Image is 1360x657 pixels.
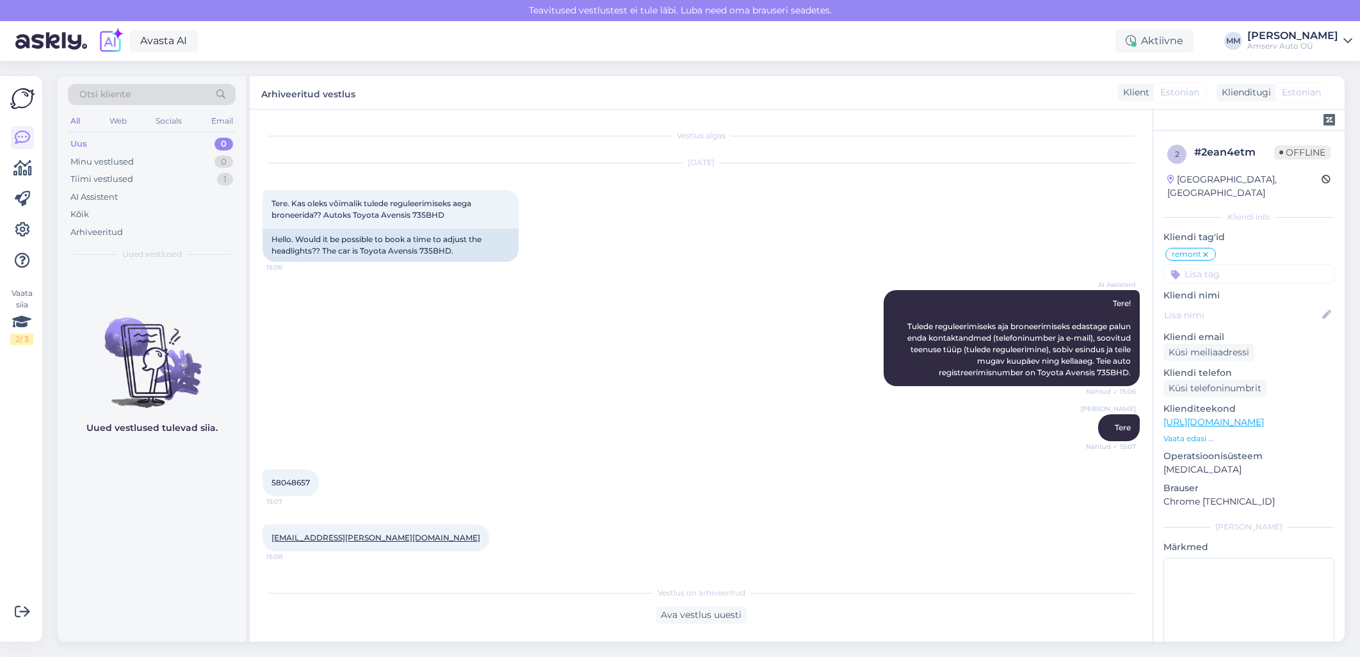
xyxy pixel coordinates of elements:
div: Arhiveeritud [70,226,123,239]
div: 0 [215,156,233,168]
div: 2 / 3 [10,334,33,345]
span: Vestlus on arhiveeritud [658,587,745,599]
img: Askly Logo [10,86,35,111]
a: [URL][DOMAIN_NAME] [1163,416,1264,428]
a: Avasta AI [129,30,198,52]
div: Aktiivne [1115,29,1194,53]
span: Uued vestlused [122,248,182,260]
div: All [68,113,83,129]
p: Operatsioonisüsteem [1163,450,1334,463]
div: 1 [217,173,233,186]
div: Tiimi vestlused [70,173,133,186]
p: Brauser [1163,482,1334,495]
div: Socials [153,113,184,129]
span: [PERSON_NAME] [1081,404,1136,414]
span: 15:08 [266,552,314,562]
div: Ava vestlus uuesti [656,606,747,624]
span: 15:07 [266,497,314,507]
span: Tere [1115,423,1131,432]
img: zendesk [1324,114,1335,126]
span: 2 [1175,149,1179,159]
div: [GEOGRAPHIC_DATA], [GEOGRAPHIC_DATA] [1167,173,1322,200]
div: Kliendi info [1163,211,1334,223]
span: Otsi kliente [79,88,131,101]
p: [MEDICAL_DATA] [1163,463,1334,476]
p: Kliendi telefon [1163,366,1334,380]
span: 58048657 [271,478,310,487]
div: Hello. Would it be possible to book a time to adjust the headlights?? The car is Toyota Avensis 7... [263,229,519,262]
div: Minu vestlused [70,156,134,168]
p: Klienditeekond [1163,402,1334,416]
div: Kõik [70,208,89,221]
span: Nähtud ✓ 15:07 [1086,442,1136,451]
div: Küsi telefoninumbrit [1163,380,1267,397]
p: Chrome [TECHNICAL_ID] [1163,495,1334,508]
p: Vaata edasi ... [1163,433,1334,444]
div: MM [1224,32,1242,50]
div: Amserv Auto OÜ [1247,41,1338,51]
div: # 2ean4etm [1194,145,1274,160]
img: No chats [58,295,246,410]
span: Tere. Kas oleks võimalik tulede reguleerimiseks aega broneerida?? Autoks Toyota Avensis 735BHD [271,199,473,220]
label: Arhiveeritud vestlus [261,84,355,101]
span: Offline [1274,145,1331,159]
div: [DATE] [263,157,1140,168]
a: [PERSON_NAME]Amserv Auto OÜ [1247,31,1352,51]
div: AI Assistent [70,191,118,204]
span: Nähtud ✓ 15:06 [1086,387,1136,396]
div: Klient [1118,86,1149,99]
div: Küsi meiliaadressi [1163,344,1254,361]
div: [PERSON_NAME] [1247,31,1338,41]
span: Tere! Tulede reguleerimiseks aja broneerimiseks edastage palun enda kontaktandmed (telefoninumber... [907,298,1133,377]
div: [PERSON_NAME] [1163,521,1334,533]
div: 0 [215,138,233,150]
div: Vestlus algas [263,130,1140,142]
div: Klienditugi [1217,86,1271,99]
p: Kliendi email [1163,330,1334,344]
p: Kliendi tag'id [1163,231,1334,244]
input: Lisa nimi [1164,308,1320,322]
span: Estonian [1282,86,1321,99]
input: Lisa tag [1163,264,1334,284]
span: AI Assistent [1088,280,1136,289]
span: Estonian [1160,86,1199,99]
p: Uued vestlused tulevad siia. [86,421,218,435]
span: 15:06 [266,263,314,272]
p: Kliendi nimi [1163,289,1334,302]
span: remont [1172,250,1201,258]
p: Märkmed [1163,540,1334,554]
div: Web [107,113,129,129]
div: Vaata siia [10,288,33,345]
a: [EMAIL_ADDRESS][PERSON_NAME][DOMAIN_NAME] [271,533,480,542]
div: Email [209,113,236,129]
div: Uus [70,138,87,150]
img: explore-ai [97,28,124,54]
